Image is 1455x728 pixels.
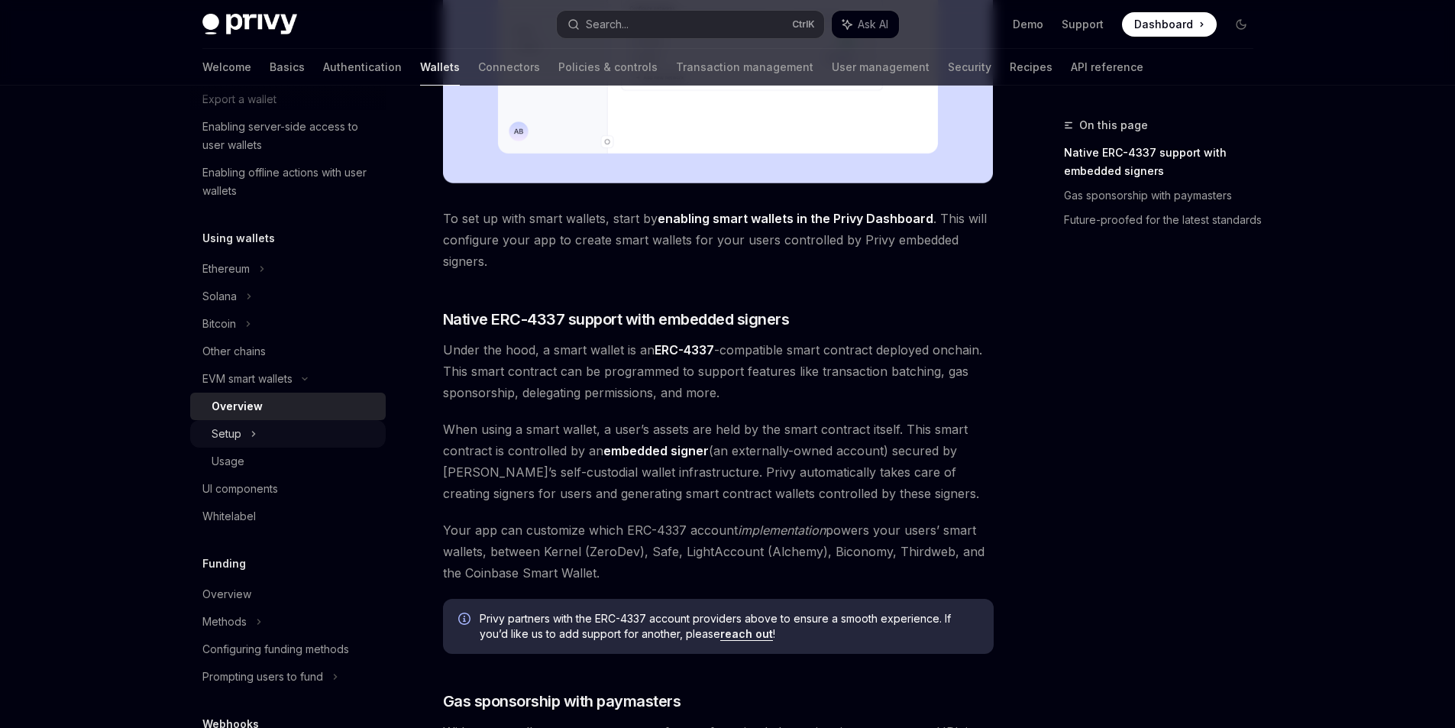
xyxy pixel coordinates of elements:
[202,480,278,498] div: UI components
[270,49,305,86] a: Basics
[202,585,251,603] div: Overview
[443,419,994,504] span: When using a smart wallet, a user’s assets are held by the smart contract itself. This smart cont...
[202,287,237,306] div: Solana
[202,555,246,573] h5: Funding
[190,475,386,503] a: UI components
[443,339,994,403] span: Under the hood, a smart wallet is an -compatible smart contract deployed onchain. This smart cont...
[558,49,658,86] a: Policies & controls
[458,613,474,628] svg: Info
[655,342,714,358] a: ERC-4337
[202,260,250,278] div: Ethereum
[202,163,377,200] div: Enabling offline actions with user wallets
[190,113,386,159] a: Enabling server-side access to user wallets
[443,309,790,330] span: Native ERC-4337 support with embedded signers
[1122,12,1217,37] a: Dashboard
[202,640,349,658] div: Configuring funding methods
[658,211,933,227] a: enabling smart wallets in the Privy Dashboard
[202,613,247,631] div: Methods
[832,11,899,38] button: Ask AI
[202,668,323,686] div: Prompting users to fund
[420,49,460,86] a: Wallets
[202,14,297,35] img: dark logo
[323,49,402,86] a: Authentication
[212,452,244,471] div: Usage
[1064,183,1266,208] a: Gas sponsorship with paymasters
[792,18,815,31] span: Ctrl K
[443,691,681,712] span: Gas sponsorship with paymasters
[190,159,386,205] a: Enabling offline actions with user wallets
[202,229,275,248] h5: Using wallets
[1079,116,1148,134] span: On this page
[1013,17,1043,32] a: Demo
[557,11,824,38] button: Search...CtrlK
[1071,49,1143,86] a: API reference
[478,49,540,86] a: Connectors
[1064,141,1266,183] a: Native ERC-4337 support with embedded signers
[190,503,386,530] a: Whitelabel
[212,425,241,443] div: Setup
[948,49,991,86] a: Security
[832,49,930,86] a: User management
[738,523,826,538] em: implementation
[212,397,263,416] div: Overview
[720,627,773,641] a: reach out
[1064,208,1266,232] a: Future-proofed for the latest standards
[190,581,386,608] a: Overview
[202,315,236,333] div: Bitcoin
[1134,17,1193,32] span: Dashboard
[202,342,266,361] div: Other chains
[202,507,256,526] div: Whitelabel
[858,17,888,32] span: Ask AI
[202,370,293,388] div: EVM smart wallets
[1062,17,1104,32] a: Support
[676,49,813,86] a: Transaction management
[190,338,386,365] a: Other chains
[202,49,251,86] a: Welcome
[443,519,994,584] span: Your app can customize which ERC-4337 account powers your users’ smart wallets, between Kernel (Z...
[480,611,978,642] span: Privy partners with the ERC-4337 account providers above to ensure a smooth experience. If you’d ...
[1229,12,1253,37] button: Toggle dark mode
[202,118,377,154] div: Enabling server-side access to user wallets
[586,15,629,34] div: Search...
[190,448,386,475] a: Usage
[190,393,386,420] a: Overview
[1010,49,1052,86] a: Recipes
[443,208,994,272] span: To set up with smart wallets, start by . This will configure your app to create smart wallets for...
[190,636,386,663] a: Configuring funding methods
[603,443,709,458] strong: embedded signer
